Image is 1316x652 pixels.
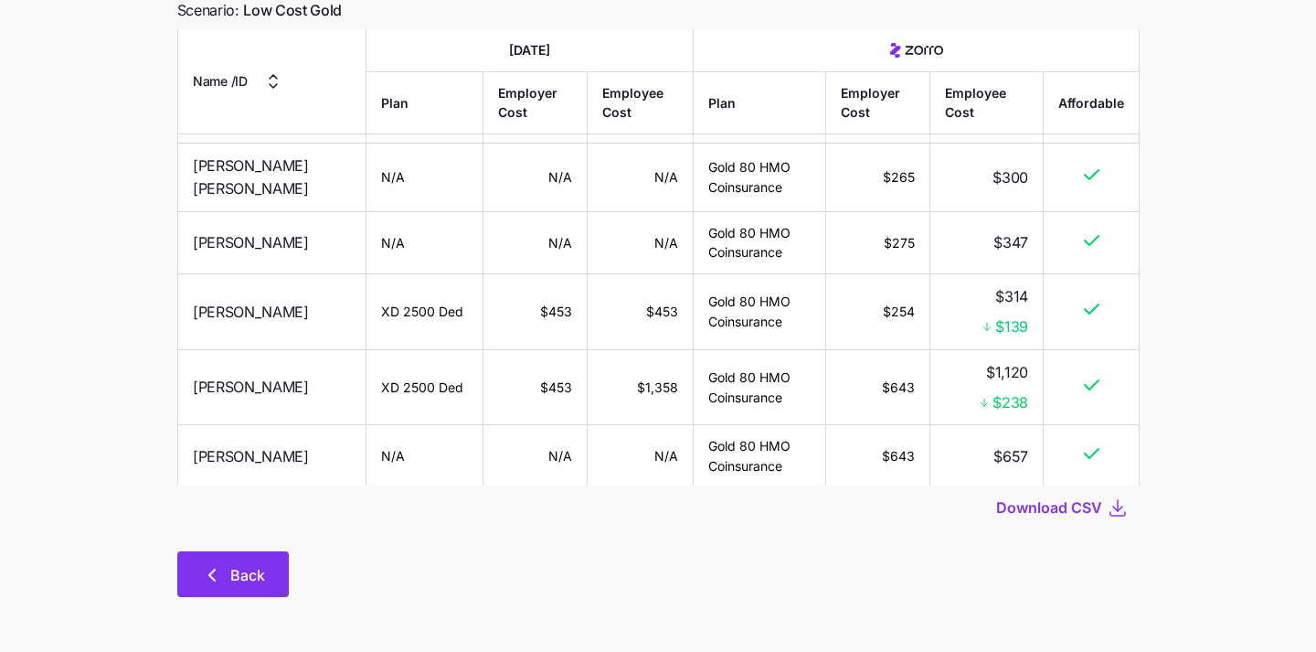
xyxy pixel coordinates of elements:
[993,444,1028,467] span: $657
[483,425,588,487] td: N/A
[483,212,588,274] td: N/A
[193,155,351,200] span: [PERSON_NAME] [PERSON_NAME]
[825,350,930,426] td: $643
[366,71,483,134] th: Plan
[366,29,694,72] th: [DATE]
[694,212,825,274] td: Gold 80 HMO Coinsurance
[1044,71,1139,134] th: Affordable
[366,144,483,212] td: N/A
[588,144,694,212] td: N/A
[588,350,694,426] td: $1,358
[483,274,588,350] td: $453
[825,71,930,134] th: Employer Cost
[193,300,309,323] span: [PERSON_NAME]
[366,425,483,487] td: N/A
[694,144,825,212] td: Gold 80 HMO Coinsurance
[483,144,588,212] td: N/A
[992,166,1028,188] span: $300
[930,71,1044,134] th: Employee Cost
[985,361,1027,384] span: $1,120
[694,274,825,350] td: Gold 80 HMO Coinsurance
[366,350,483,426] td: XD 2500 Ded
[193,231,309,254] span: [PERSON_NAME]
[588,274,694,350] td: $453
[995,315,1028,338] span: $139
[993,231,1028,254] span: $347
[588,71,694,134] th: Employee Cost
[996,497,1107,518] button: Download CSV
[694,71,825,134] th: Plan
[996,497,1102,518] span: Download CSV
[366,212,483,274] td: N/A
[193,70,284,92] button: Name /ID
[995,285,1028,308] span: $314
[193,444,309,467] span: [PERSON_NAME]
[825,425,930,487] td: $643
[588,212,694,274] td: N/A
[694,425,825,487] td: Gold 80 HMO Coinsurance
[230,564,265,586] span: Back
[366,274,483,350] td: XD 2500 Ded
[483,71,588,134] th: Employer Cost
[193,376,309,399] span: [PERSON_NAME]
[588,425,694,487] td: N/A
[483,350,588,426] td: $453
[825,212,930,274] td: $275
[825,274,930,350] td: $254
[193,71,248,91] span: Name / ID
[177,551,289,597] button: Back
[825,144,930,212] td: $265
[992,390,1028,413] span: $238
[694,350,825,426] td: Gold 80 HMO Coinsurance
